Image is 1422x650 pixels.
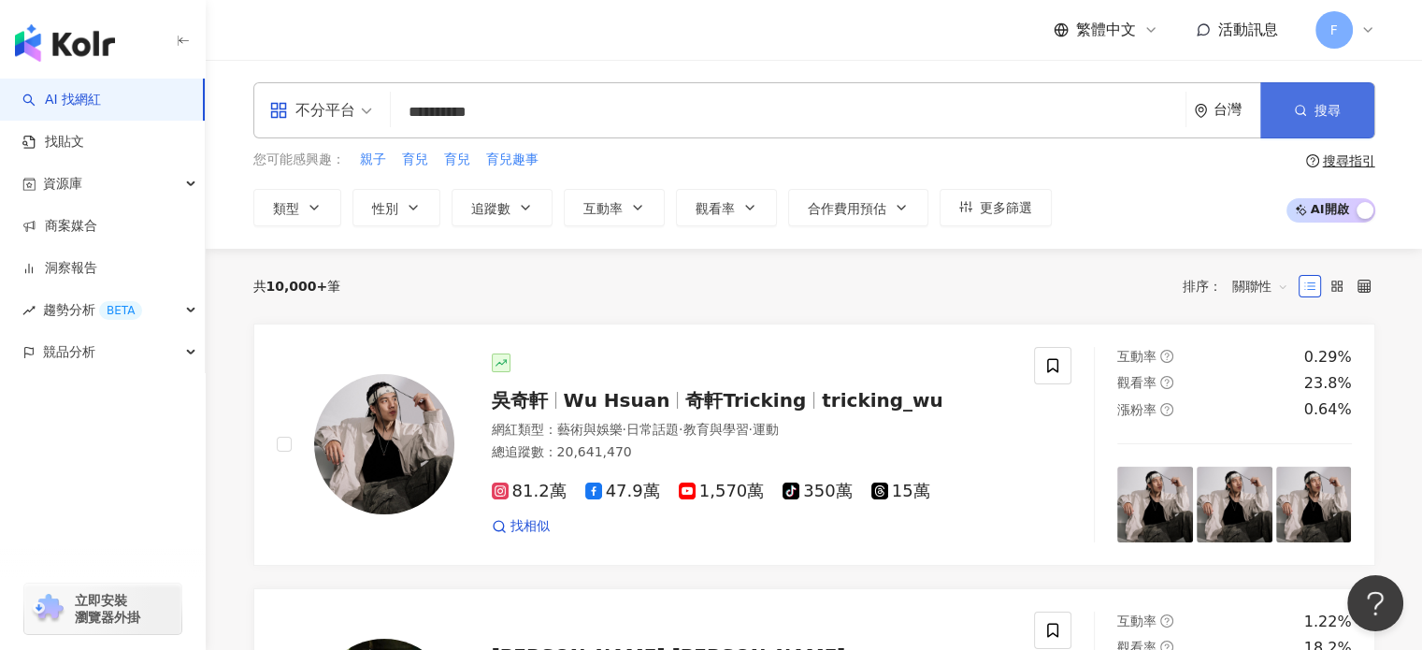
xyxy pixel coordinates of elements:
[402,151,428,169] span: 育兒
[1304,347,1352,368] div: 0.29%
[485,150,539,170] button: 育兒趣事
[471,201,510,216] span: 追蹤數
[273,201,299,216] span: 類型
[1117,614,1156,628] span: 互動率
[1304,373,1352,394] div: 23.8%
[359,150,387,170] button: 親子
[1214,102,1260,118] div: 台灣
[1260,82,1374,138] button: 搜尋
[1117,349,1156,364] span: 互動率
[492,389,548,412] span: 吳奇軒
[99,301,142,320] div: BETA
[871,482,930,501] span: 15萬
[676,189,777,226] button: 觀看率
[808,201,886,216] span: 合作費用預估
[980,200,1032,215] span: 更多篩選
[492,443,1013,462] div: 總追蹤數 ： 20,641,470
[253,151,345,169] span: 您可能感興趣：
[43,331,95,373] span: 競品分析
[1306,154,1319,167] span: question-circle
[783,482,852,501] span: 350萬
[492,517,550,536] a: 找相似
[623,422,626,437] span: ·
[266,279,328,294] span: 10,000+
[372,201,398,216] span: 性別
[253,279,341,294] div: 共 筆
[1117,467,1193,542] img: post-image
[685,389,806,412] span: 奇軒Tricking
[1197,467,1272,542] img: post-image
[75,592,140,626] span: 立即安裝 瀏覽器外掛
[822,389,943,412] span: tricking_wu
[22,259,97,278] a: 洞察報告
[1304,612,1352,632] div: 1.22%
[15,24,115,62] img: logo
[1276,467,1352,542] img: post-image
[401,150,429,170] button: 育兒
[1117,375,1156,390] span: 觀看率
[43,289,142,331] span: 趨勢分析
[269,101,288,120] span: appstore
[557,422,623,437] span: 藝術與娛樂
[1347,575,1403,631] iframe: Help Scout Beacon - Open
[1218,21,1278,38] span: 活動訊息
[1314,103,1341,118] span: 搜尋
[360,151,386,169] span: 親子
[679,482,765,501] span: 1,570萬
[788,189,928,226] button: 合作費用預估
[1160,614,1173,628] span: question-circle
[626,422,679,437] span: 日常話題
[940,189,1052,226] button: 更多篩選
[444,151,470,169] span: 育兒
[22,91,101,109] a: searchAI 找網紅
[22,217,97,236] a: 商案媒合
[1076,20,1136,40] span: 繁體中文
[30,594,66,624] img: chrome extension
[352,189,440,226] button: 性別
[679,422,682,437] span: ·
[492,482,567,501] span: 81.2萬
[43,163,82,205] span: 資源庫
[452,189,553,226] button: 追蹤數
[682,422,748,437] span: 教育與學習
[1194,104,1208,118] span: environment
[564,189,665,226] button: 互動率
[1304,399,1352,420] div: 0.64%
[510,517,550,536] span: 找相似
[585,482,660,501] span: 47.9萬
[1323,153,1375,168] div: 搜尋指引
[24,584,181,634] a: chrome extension立即安裝 瀏覽器外掛
[1160,376,1173,389] span: question-circle
[1160,350,1173,363] span: question-circle
[696,201,735,216] span: 觀看率
[1160,403,1173,416] span: question-circle
[1183,271,1299,301] div: 排序：
[22,133,84,152] a: 找貼文
[269,95,355,125] div: 不分平台
[583,201,623,216] span: 互動率
[753,422,779,437] span: 運動
[1329,20,1337,40] span: F
[492,421,1013,440] div: 網紅類型 ：
[253,189,341,226] button: 類型
[314,374,454,514] img: KOL Avatar
[1117,402,1156,417] span: 漲粉率
[564,389,670,412] span: Wu Hsuan
[22,304,36,317] span: rise
[253,324,1375,566] a: KOL Avatar吳奇軒Wu Hsuan奇軒Trickingtricking_wu網紅類型：藝術與娛樂·日常話題·教育與學習·運動總追蹤數：20,641,47081.2萬47.9萬1,570萬...
[486,151,539,169] span: 育兒趣事
[748,422,752,437] span: ·
[1232,271,1288,301] span: 關聯性
[443,150,471,170] button: 育兒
